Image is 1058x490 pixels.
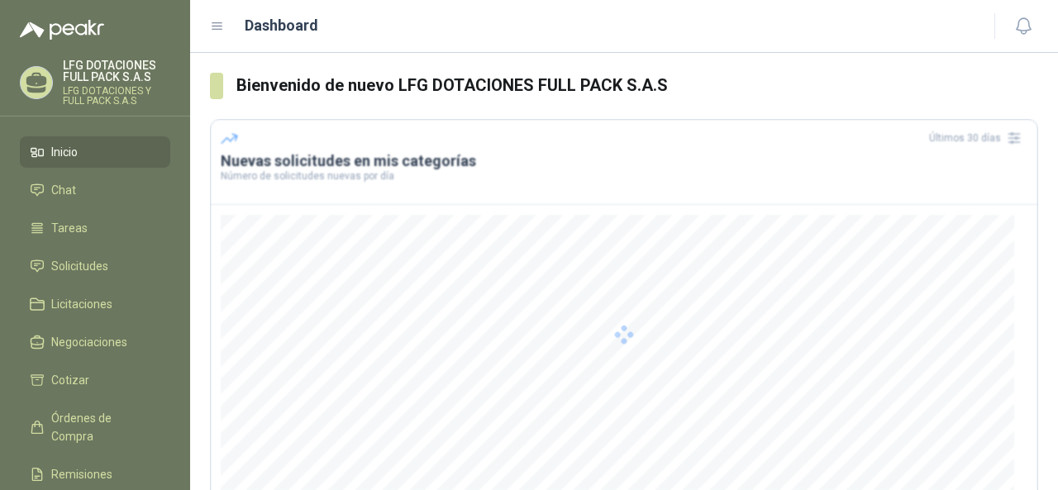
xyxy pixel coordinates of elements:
span: Licitaciones [51,295,112,313]
span: Negociaciones [51,333,127,351]
span: Tareas [51,219,88,237]
a: Negociaciones [20,326,170,358]
span: Solicitudes [51,257,108,275]
h3: Bienvenido de nuevo LFG DOTACIONES FULL PACK S.A.S [236,73,1039,98]
a: Órdenes de Compra [20,402,170,452]
a: Remisiones [20,459,170,490]
a: Inicio [20,136,170,168]
span: Remisiones [51,465,112,483]
p: LFG DOTACIONES Y FULL PACK S.A.S [63,86,170,106]
span: Chat [51,181,76,199]
a: Tareas [20,212,170,244]
span: Inicio [51,143,78,161]
img: Logo peakr [20,20,104,40]
p: LFG DOTACIONES FULL PACK S.A.S [63,59,170,83]
a: Chat [20,174,170,206]
span: Órdenes de Compra [51,409,155,445]
a: Solicitudes [20,250,170,282]
h1: Dashboard [245,14,318,37]
a: Licitaciones [20,288,170,320]
a: Cotizar [20,364,170,396]
span: Cotizar [51,371,89,389]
